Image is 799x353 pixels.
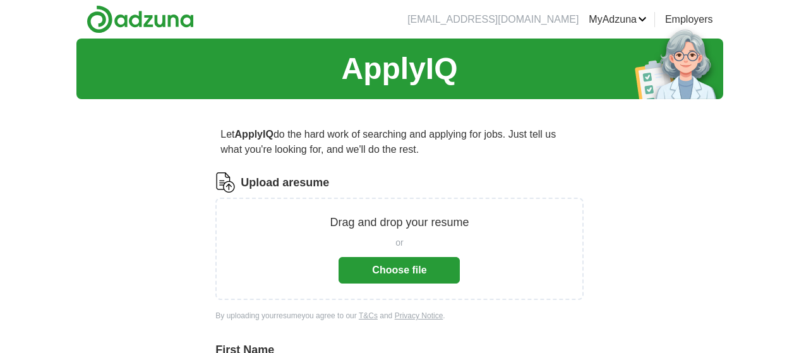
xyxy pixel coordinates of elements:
[407,12,579,27] li: [EMAIL_ADDRESS][DOMAIN_NAME]
[339,257,460,284] button: Choose file
[87,5,194,33] img: Adzuna logo
[241,174,329,191] label: Upload a resume
[665,12,713,27] a: Employers
[359,311,378,320] a: T&Cs
[330,214,469,231] p: Drag and drop your resume
[235,129,273,140] strong: ApplyIQ
[395,236,403,249] span: or
[589,12,647,27] a: MyAdzuna
[395,311,443,320] a: Privacy Notice
[341,46,457,92] h1: ApplyIQ
[215,172,236,193] img: CV Icon
[215,310,583,321] div: By uploading your resume you agree to our and .
[215,122,583,162] p: Let do the hard work of searching and applying for jobs. Just tell us what you're looking for, an...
